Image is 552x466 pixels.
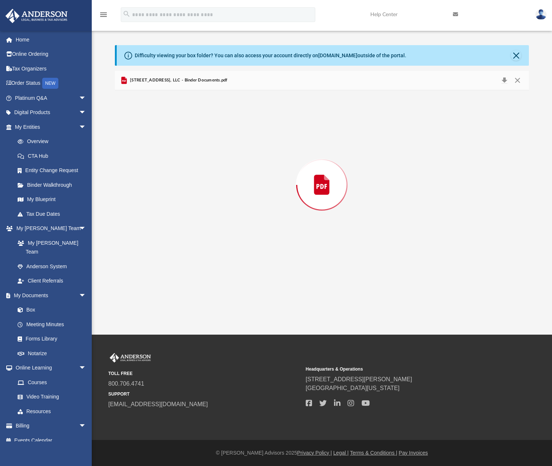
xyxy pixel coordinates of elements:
[333,450,349,456] a: Legal |
[10,317,94,332] a: Meeting Minutes
[79,105,94,120] span: arrow_drop_down
[399,450,428,456] a: Pay Invoices
[10,236,90,259] a: My [PERSON_NAME] Team
[297,450,332,456] a: Privacy Policy |
[42,78,58,89] div: NEW
[511,75,524,85] button: Close
[5,120,97,134] a: My Entitiesarrow_drop_down
[79,120,94,135] span: arrow_drop_down
[10,163,97,178] a: Entity Change Request
[5,61,97,76] a: Tax Organizers
[5,221,94,236] a: My [PERSON_NAME] Teamarrow_drop_down
[10,346,94,361] a: Notarize
[10,149,97,163] a: CTA Hub
[10,178,97,192] a: Binder Walkthrough
[108,381,144,387] a: 800.706.4741
[5,76,97,91] a: Order StatusNEW
[92,449,552,457] div: © [PERSON_NAME] Advisors 2025
[108,353,152,363] img: Anderson Advisors Platinum Portal
[10,390,90,404] a: Video Training
[79,91,94,106] span: arrow_drop_down
[498,75,511,85] button: Download
[535,9,546,20] img: User Pic
[10,332,90,346] a: Forms Library
[99,14,108,19] a: menu
[10,259,94,274] a: Anderson System
[115,71,529,280] div: Preview
[108,370,301,377] small: TOLL FREE
[79,419,94,434] span: arrow_drop_down
[5,32,97,47] a: Home
[128,77,228,84] span: [STREET_ADDRESS], LLC - Binder Documents.pdf
[123,10,131,18] i: search
[306,376,412,382] a: [STREET_ADDRESS][PERSON_NAME]
[135,52,406,59] div: Difficulty viewing your box folder? You can also access your account directly on outside of the p...
[5,288,94,303] a: My Documentsarrow_drop_down
[10,207,97,221] a: Tax Due Dates
[5,433,97,448] a: Events Calendar
[350,450,397,456] a: Terms & Conditions |
[3,9,70,23] img: Anderson Advisors Platinum Portal
[10,134,97,149] a: Overview
[5,361,94,375] a: Online Learningarrow_drop_down
[5,105,97,120] a: Digital Productsarrow_drop_down
[10,375,94,390] a: Courses
[306,385,400,391] a: [GEOGRAPHIC_DATA][US_STATE]
[79,361,94,376] span: arrow_drop_down
[79,288,94,303] span: arrow_drop_down
[108,391,301,397] small: SUPPORT
[79,221,94,236] span: arrow_drop_down
[5,91,97,105] a: Platinum Q&Aarrow_drop_down
[5,419,97,433] a: Billingarrow_drop_down
[10,274,94,288] a: Client Referrals
[10,192,94,207] a: My Blueprint
[10,404,94,419] a: Resources
[306,366,498,372] small: Headquarters & Operations
[511,50,521,61] button: Close
[318,52,357,58] a: [DOMAIN_NAME]
[5,47,97,62] a: Online Ordering
[108,401,208,407] a: [EMAIL_ADDRESS][DOMAIN_NAME]
[99,10,108,19] i: menu
[10,303,90,317] a: Box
